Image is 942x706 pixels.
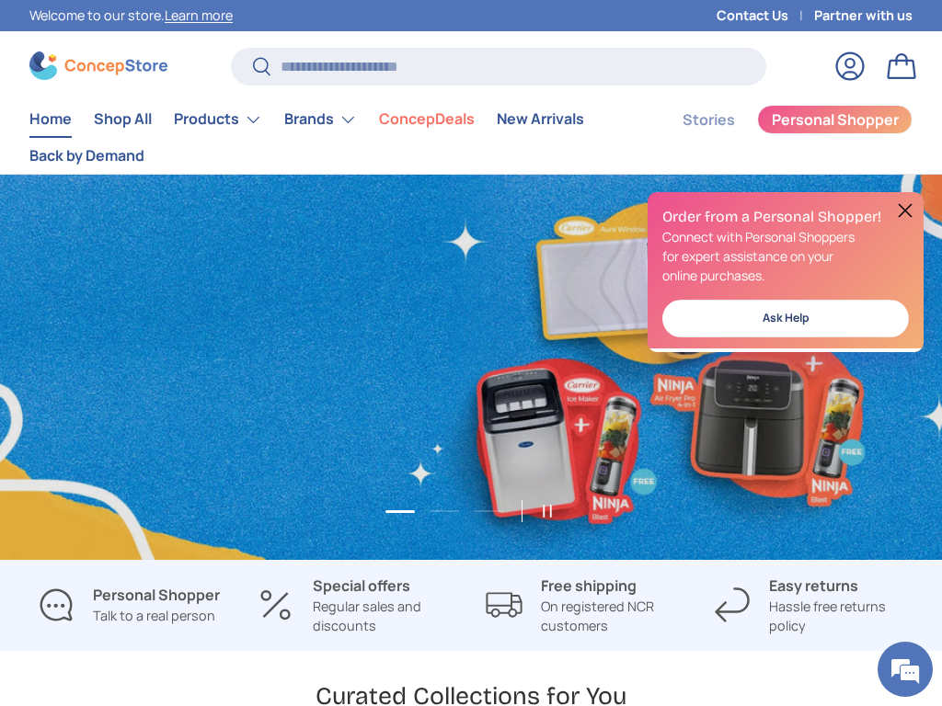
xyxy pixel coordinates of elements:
strong: Free shipping [541,575,637,596]
nav: Primary [29,101,638,174]
a: Personal Shopper [757,105,913,134]
summary: Products [163,101,273,138]
p: Hassle free returns policy [769,597,913,636]
a: Stories [683,102,735,138]
a: Contact Us [717,6,814,26]
img: ConcepStore [29,51,167,80]
strong: Special offers [313,575,410,596]
summary: Brands [273,101,368,138]
a: Free shipping On registered NCR customers [486,575,684,636]
a: Learn more [165,6,233,24]
a: Special offers Regular sales and discounts [258,575,456,636]
strong: Personal Shopper [93,585,220,605]
p: Talk to a real person [93,606,220,626]
a: Back by Demand [29,138,144,174]
h2: Order from a Personal Shopper! [662,207,909,227]
p: On registered NCR customers [541,597,684,636]
p: Regular sales and discounts [313,597,456,636]
p: Welcome to our store. [29,6,233,26]
nav: Secondary [638,101,913,174]
a: New Arrivals [497,101,584,137]
a: Personal Shopper Talk to a real person [29,575,228,636]
a: Shop All [94,101,152,137]
a: Partner with us [814,6,913,26]
a: Home [29,101,72,137]
a: Brands [284,101,357,138]
a: ConcepDeals [379,101,475,137]
a: Products [174,101,262,138]
a: Easy returns Hassle free returns policy [714,575,913,636]
a: Ask Help [662,300,909,337]
strong: Easy returns [769,575,858,596]
span: Personal Shopper [772,112,899,127]
p: Connect with Personal Shoppers for expert assistance on your online purchases. [662,227,909,285]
